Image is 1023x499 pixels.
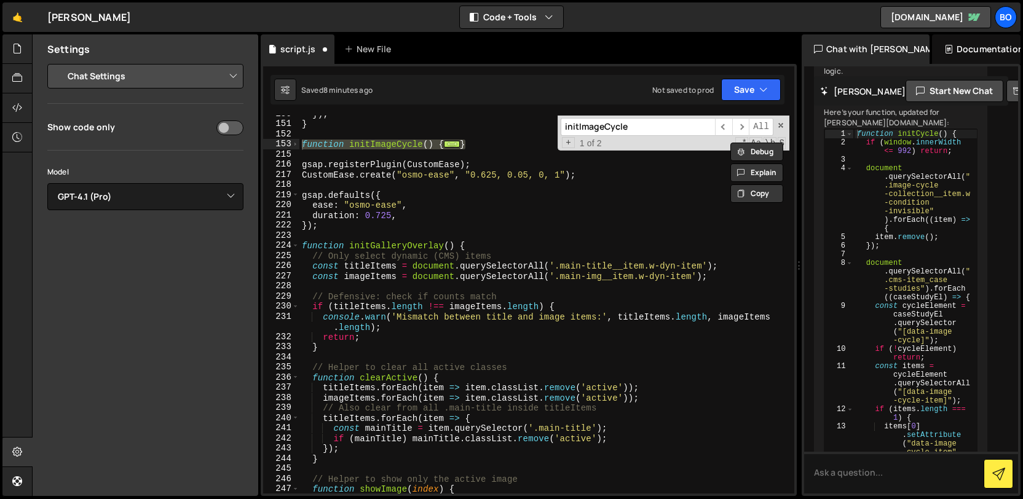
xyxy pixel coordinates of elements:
div: New File [344,43,396,55]
div: 216 [263,159,299,170]
div: 7 [825,250,853,259]
span: Whole Word Search [764,137,776,149]
label: Model [47,166,69,178]
div: 218 [263,179,299,190]
div: 13 [825,422,853,465]
button: Debug [730,143,783,161]
div: Not saved to prod [652,85,714,95]
div: 2 [825,138,853,155]
button: Copy [730,184,783,203]
div: 3 [825,155,853,164]
div: 244 [263,454,299,464]
div: 220 [263,200,299,210]
div: 217 [263,170,299,180]
div: 227 [263,271,299,281]
div: 243 [263,443,299,454]
div: 234 [263,352,299,363]
span: CaseSensitive Search [749,137,762,149]
h2: Settings [47,42,90,56]
div: 228 [263,281,299,291]
div: 222 [263,220,299,230]
span: RegExp Search [735,137,748,149]
div: 6 [825,242,853,250]
div: 9 [825,302,853,345]
div: [PERSON_NAME] [47,10,131,25]
span: 1 of 2 [575,138,607,149]
span: Toggle Replace mode [562,137,575,149]
span: ... [444,141,460,147]
div: 246 [263,474,299,484]
div: Documentation [932,34,1021,64]
div: 239 [263,403,299,413]
div: 215 [263,149,299,160]
div: 229 [263,291,299,302]
div: 151 [263,119,299,129]
a: Bo [995,6,1017,28]
div: Chat with [PERSON_NAME] [802,34,930,64]
div: 232 [263,332,299,342]
div: 1 [825,130,853,138]
div: 233 [263,342,299,352]
div: 223 [263,230,299,241]
div: Show code only [47,121,115,133]
span: ​ [715,118,732,136]
div: 10 [825,345,853,362]
div: 8 minutes ago [323,85,373,95]
div: 225 [263,251,299,261]
button: Explain [730,163,783,182]
div: 11 [825,362,853,405]
div: 12 [825,405,853,422]
div: 230 [263,301,299,312]
div: Saved [301,85,373,95]
div: 221 [263,210,299,221]
div: 236 [263,372,299,383]
div: 241 [263,423,299,433]
div: 231 [263,312,299,332]
div: 242 [263,433,299,444]
div: 219 [263,190,299,200]
span: Alt-Enter [749,118,773,136]
a: 🤙 [2,2,33,32]
span: ​ [732,118,749,136]
div: 224 [263,240,299,251]
div: 226 [263,261,299,271]
div: 153 [263,139,299,149]
div: 4 [825,164,853,233]
div: 235 [263,362,299,372]
h2: [PERSON_NAME] [820,85,906,97]
div: 247 [263,484,299,494]
button: Start new chat [906,80,1003,102]
div: 8 [825,259,853,302]
span: Search In Selection [778,137,786,149]
input: Search for [561,118,715,136]
div: 240 [263,413,299,423]
div: 245 [263,463,299,474]
div: 237 [263,382,299,393]
button: Save [721,79,781,101]
div: script.js [280,43,315,55]
button: Code + Tools [460,6,563,28]
div: 238 [263,393,299,403]
a: [DOMAIN_NAME] [880,6,991,28]
div: 5 [825,233,853,242]
div: 152 [263,129,299,139]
